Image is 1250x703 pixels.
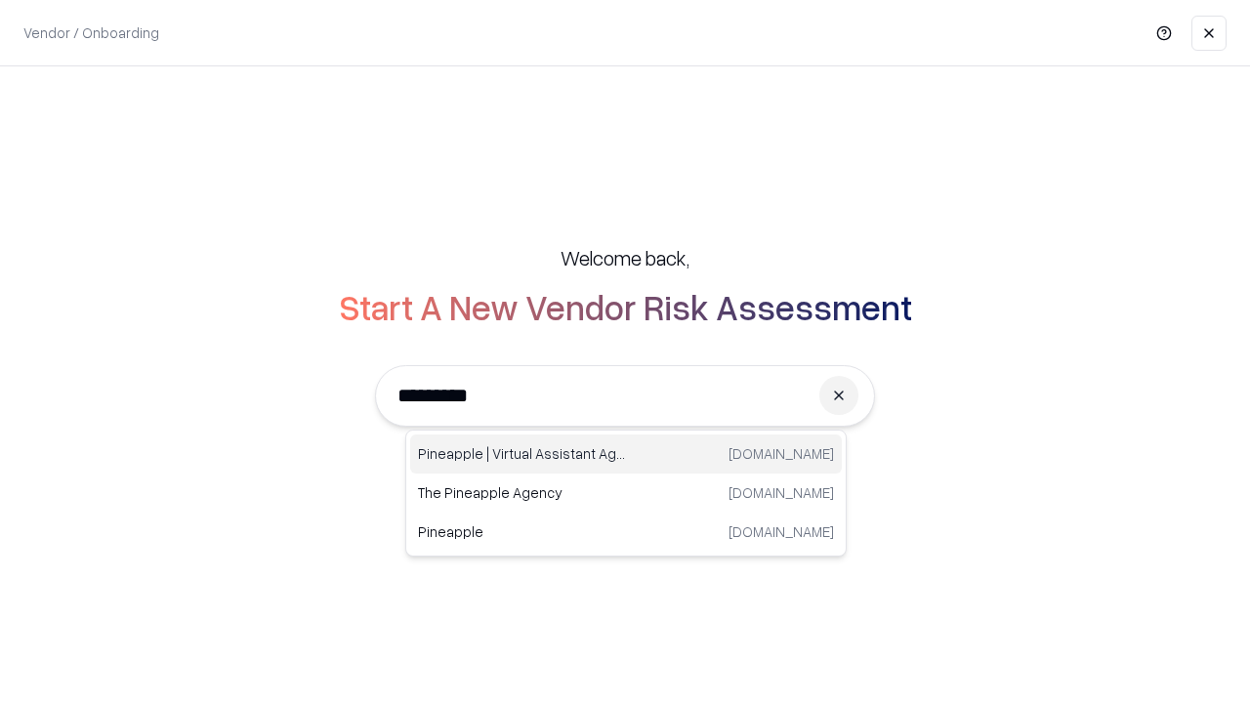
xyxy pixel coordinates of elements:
[23,22,159,43] p: Vendor / Onboarding
[405,430,847,557] div: Suggestions
[729,482,834,503] p: [DOMAIN_NAME]
[418,443,626,464] p: Pineapple | Virtual Assistant Agency
[418,521,626,542] p: Pineapple
[729,443,834,464] p: [DOMAIN_NAME]
[729,521,834,542] p: [DOMAIN_NAME]
[561,244,689,271] h5: Welcome back,
[418,482,626,503] p: The Pineapple Agency
[339,287,912,326] h2: Start A New Vendor Risk Assessment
